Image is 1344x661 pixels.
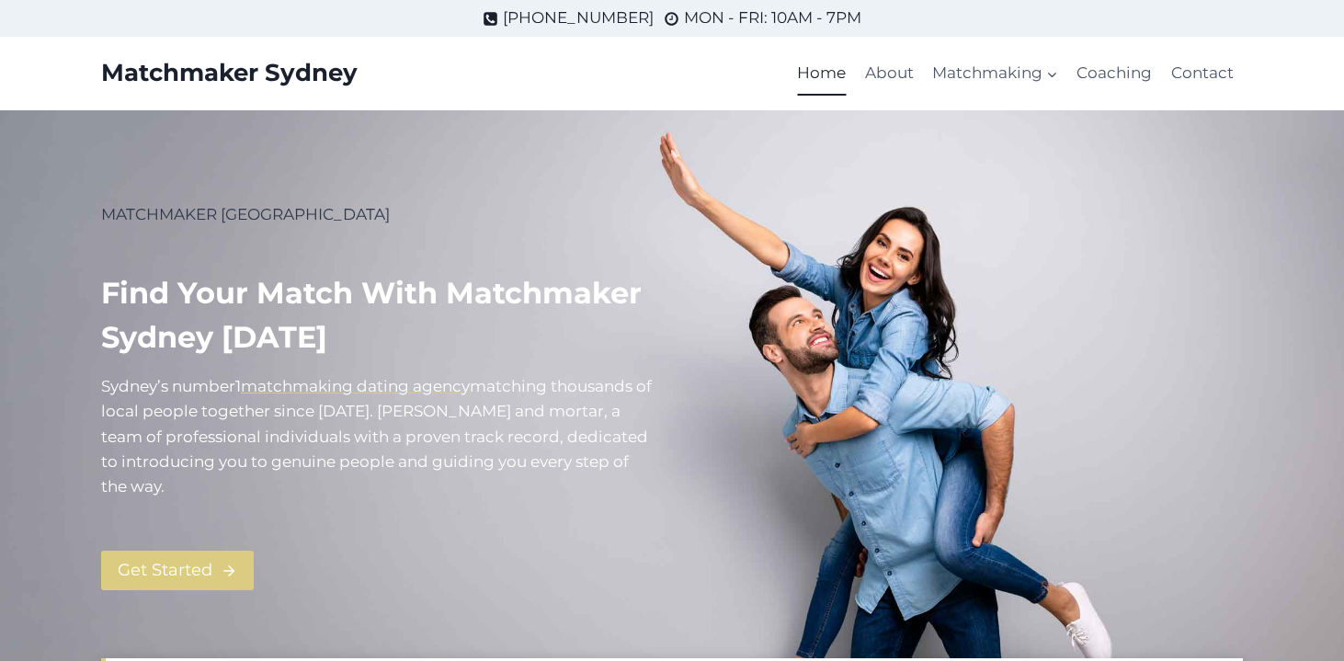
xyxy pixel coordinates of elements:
p: Sydney’s number atching thousands of local people together since [DATE]. [PERSON_NAME] and mortar... [101,374,657,499]
a: [PHONE_NUMBER] [483,6,654,30]
h1: Find your match with Matchmaker Sydney [DATE] [101,271,657,359]
span: Get Started [118,557,212,584]
span: MON - FRI: 10AM - 7PM [684,6,861,30]
a: Coaching [1067,51,1161,96]
p: MATCHMAKER [GEOGRAPHIC_DATA] [101,202,657,227]
a: About [856,51,923,96]
nav: Primary Navigation [788,51,1243,96]
mark: 1 [235,377,241,395]
a: Home [788,51,855,96]
a: Get Started [101,551,254,590]
mark: m [470,377,486,395]
span: Matchmaking [932,61,1058,85]
span: [PHONE_NUMBER] [503,6,654,30]
a: Contact [1162,51,1243,96]
a: matchmaking dating agency [241,377,470,395]
a: Matchmaker Sydney [101,59,358,87]
a: Matchmaking [923,51,1067,96]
